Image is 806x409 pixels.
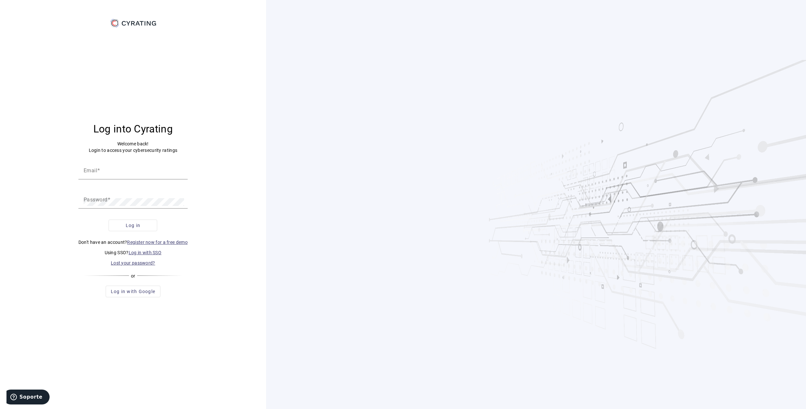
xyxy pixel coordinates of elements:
span: Log in with Google [111,288,156,295]
mat-label: Password [84,196,108,202]
mat-label: Email [84,167,98,173]
p: Welcome back! Login to access your cybersecurity ratings [78,141,188,153]
p: Don't have an account? [78,239,188,245]
p: Using SSO? [78,249,188,256]
button: Log in [109,220,157,231]
a: Log in with SSO [129,250,162,255]
button: Log in with Google [106,286,161,297]
a: Register now for a free demo [127,240,187,245]
iframe: Abre un widget desde donde se puede obtener más información [6,390,50,406]
h3: Log into Cyrating [78,122,188,135]
a: Lost your password? [111,260,155,266]
div: or [83,273,183,279]
span: Log in [126,222,141,229]
g: CYRATING [122,21,156,26]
